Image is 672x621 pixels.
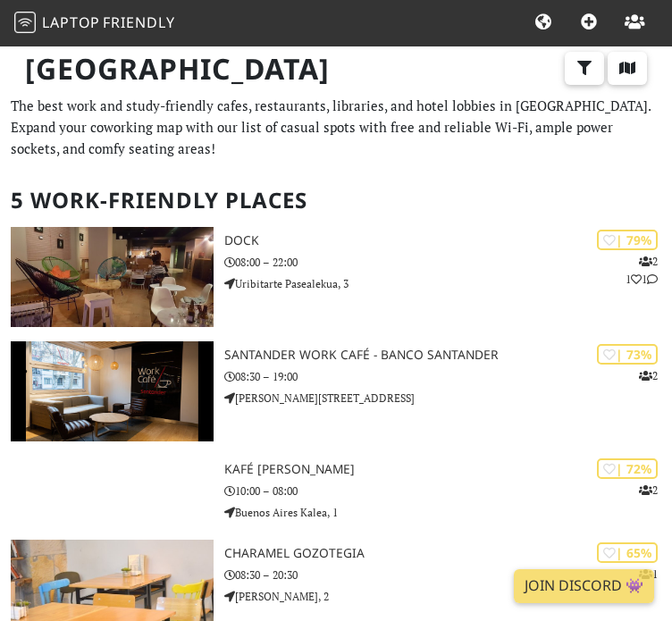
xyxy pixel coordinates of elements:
h3: Santander Work Café - Banco Santander [224,348,672,363]
a: Join Discord 👾 [514,569,654,603]
p: Uribitarte Pasealekua, 3 [224,275,672,292]
div: | 79% [597,230,658,250]
span: Friendly [103,13,174,32]
p: The best work and study-friendly cafes, restaurants, libraries, and hotel lobbies in [GEOGRAPHIC_... [11,95,661,159]
h2: 5 Work-Friendly Places [11,173,661,228]
h1: [GEOGRAPHIC_DATA] [11,45,661,94]
p: 2 [639,482,658,499]
div: | 65% [597,542,658,563]
p: 2 1 1 [626,253,658,287]
p: Buenos Aires Kalea, 1 [224,504,672,521]
img: Santander Work Café - Banco Santander [11,341,214,441]
p: 08:30 – 20:30 [224,566,672,583]
span: Laptop [42,13,100,32]
h3: Kafé [PERSON_NAME] [224,462,672,477]
a: LaptopFriendly LaptopFriendly [14,8,175,39]
h3: Dock [224,233,672,248]
p: [PERSON_NAME], 2 [224,588,672,605]
p: 10:00 – 08:00 [224,483,672,499]
h3: Charamel Gozotegia [224,546,672,561]
img: LaptopFriendly [14,12,36,33]
p: 08:30 – 19:00 [224,368,672,385]
div: | 73% [597,344,658,365]
p: 1 [639,566,658,583]
p: 08:00 – 22:00 [224,254,672,271]
p: 2 [639,367,658,384]
img: Dock [11,227,214,327]
div: | 72% [597,458,658,479]
p: [PERSON_NAME][STREET_ADDRESS] [224,390,672,407]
